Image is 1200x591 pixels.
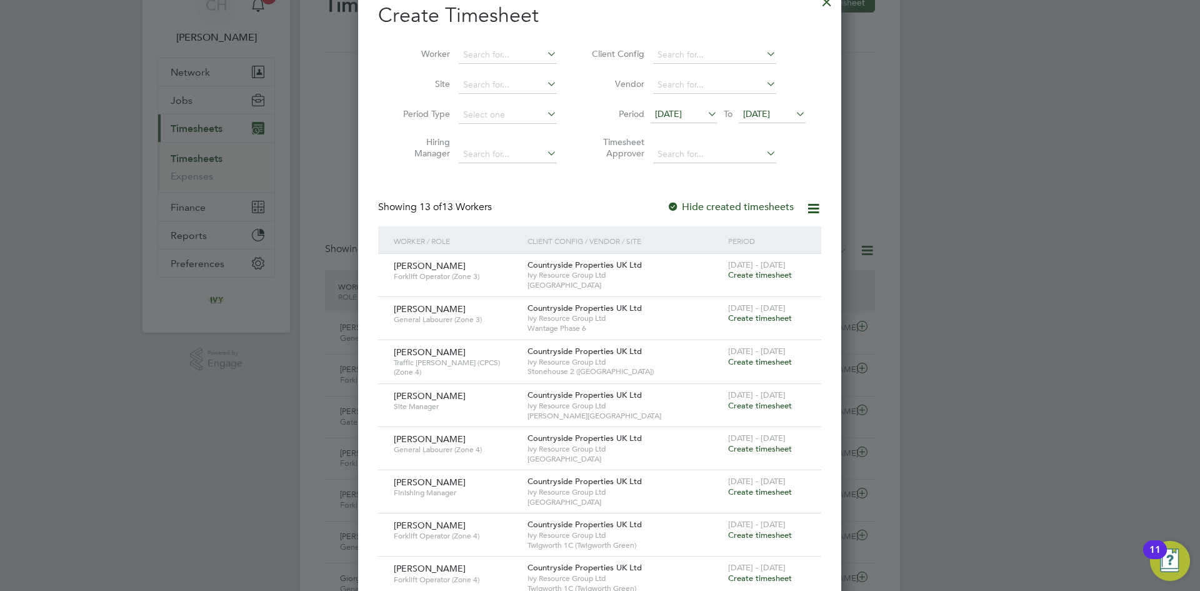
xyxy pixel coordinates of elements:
[394,488,518,498] span: Finishing Manager
[527,454,722,464] span: [GEOGRAPHIC_DATA]
[459,146,557,163] input: Search for...
[728,390,786,400] span: [DATE] - [DATE]
[588,78,644,89] label: Vendor
[394,531,518,541] span: Forklift Operator (Zone 4)
[459,46,557,64] input: Search for...
[391,226,524,255] div: Worker / Role
[728,433,786,443] span: [DATE] - [DATE]
[655,108,682,119] span: [DATE]
[527,519,642,530] span: Countryside Properties UK Ltd
[728,400,792,411] span: Create timesheet
[527,357,722,367] span: Ivy Resource Group Ltd
[527,323,722,333] span: Wantage Phase 6
[394,346,466,358] span: [PERSON_NAME]
[1149,550,1161,566] div: 11
[527,444,722,454] span: Ivy Resource Group Ltd
[728,476,786,487] span: [DATE] - [DATE]
[394,402,518,412] span: Site Manager
[394,477,466,488] span: [PERSON_NAME]
[588,48,644,59] label: Client Config
[728,260,786,270] span: [DATE] - [DATE]
[394,390,466,402] span: [PERSON_NAME]
[728,356,792,367] span: Create timesheet
[527,303,642,313] span: Countryside Properties UK Ltd
[527,401,722,411] span: Ivy Resource Group Ltd
[527,476,642,487] span: Countryside Properties UK Ltd
[527,497,722,507] span: [GEOGRAPHIC_DATA]
[527,366,722,376] span: Stonehouse 2 ([GEOGRAPHIC_DATA])
[378,3,821,29] h2: Create Timesheet
[728,443,792,454] span: Create timesheet
[378,201,494,214] div: Showing
[728,573,792,583] span: Create timesheet
[419,201,492,213] span: 13 Workers
[653,146,776,163] input: Search for...
[394,48,450,59] label: Worker
[667,201,794,213] label: Hide created timesheets
[394,563,466,574] span: [PERSON_NAME]
[728,303,786,313] span: [DATE] - [DATE]
[728,313,792,323] span: Create timesheet
[728,487,792,497] span: Create timesheet
[653,46,776,64] input: Search for...
[394,575,518,585] span: Forklift Operator (Zone 4)
[527,260,642,270] span: Countryside Properties UK Ltd
[527,313,722,323] span: Ivy Resource Group Ltd
[527,411,722,421] span: [PERSON_NAME][GEOGRAPHIC_DATA]
[527,390,642,400] span: Countryside Properties UK Ltd
[394,78,450,89] label: Site
[728,346,786,356] span: [DATE] - [DATE]
[527,573,722,583] span: Ivy Resource Group Ltd
[394,260,466,271] span: [PERSON_NAME]
[728,562,786,573] span: [DATE] - [DATE]
[588,108,644,119] label: Period
[527,562,642,573] span: Countryside Properties UK Ltd
[419,201,442,213] span: 13 of
[527,540,722,550] span: Twigworth 1C (Twigworth Green)
[728,530,792,540] span: Create timesheet
[527,270,722,280] span: Ivy Resource Group Ltd
[653,76,776,94] input: Search for...
[394,358,518,377] span: Traffic [PERSON_NAME] (CPCS) (Zone 4)
[728,270,792,280] span: Create timesheet
[394,315,518,325] span: General Labourer (Zone 3)
[527,280,722,290] span: [GEOGRAPHIC_DATA]
[527,346,642,356] span: Countryside Properties UK Ltd
[725,226,809,255] div: Period
[394,303,466,315] span: [PERSON_NAME]
[588,136,644,159] label: Timesheet Approver
[728,519,786,530] span: [DATE] - [DATE]
[527,530,722,540] span: Ivy Resource Group Ltd
[524,226,725,255] div: Client Config / Vendor / Site
[527,487,722,497] span: Ivy Resource Group Ltd
[720,106,736,122] span: To
[394,108,450,119] label: Period Type
[743,108,770,119] span: [DATE]
[394,520,466,531] span: [PERSON_NAME]
[394,445,518,455] span: General Labourer (Zone 4)
[394,433,466,445] span: [PERSON_NAME]
[527,433,642,443] span: Countryside Properties UK Ltd
[1150,541,1190,581] button: Open Resource Center, 11 new notifications
[459,106,557,124] input: Select one
[394,136,450,159] label: Hiring Manager
[394,271,518,281] span: Forklift Operator (Zone 3)
[459,76,557,94] input: Search for...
